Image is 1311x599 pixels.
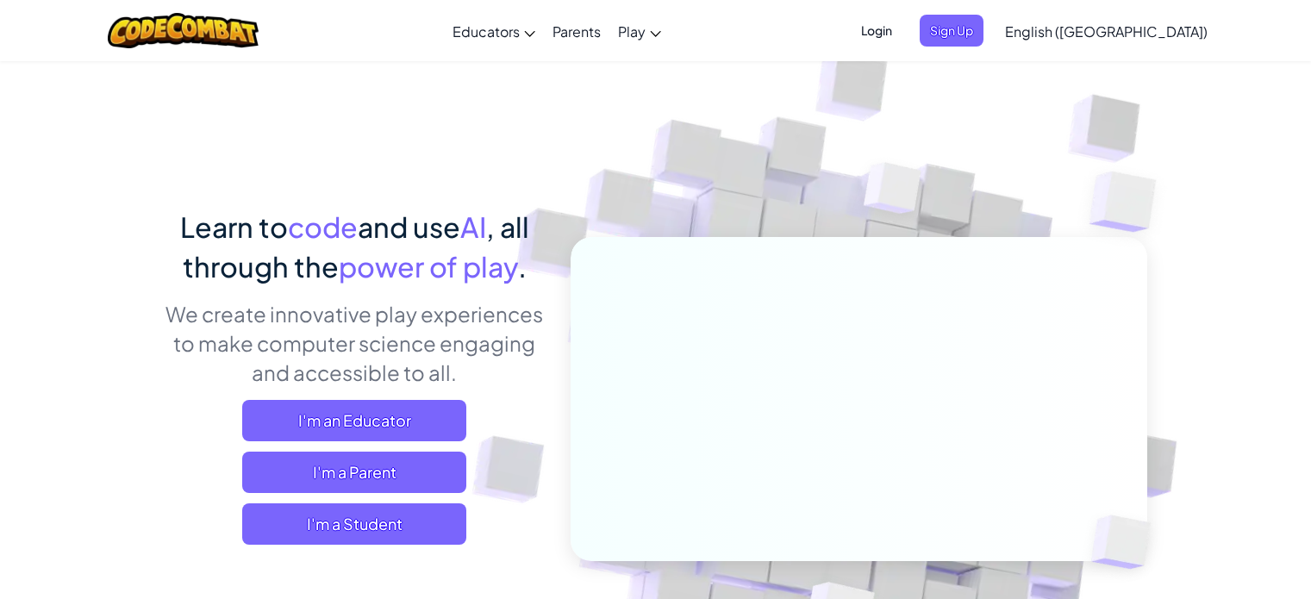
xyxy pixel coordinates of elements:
a: I'm a Parent [242,452,466,493]
p: We create innovative play experiences to make computer science engaging and accessible to all. [165,299,545,387]
span: AI [460,209,486,244]
button: Sign Up [920,15,983,47]
img: CodeCombat logo [108,13,259,48]
a: Educators [444,8,544,54]
span: Learn to [180,209,288,244]
span: code [288,209,358,244]
span: Play [618,22,646,41]
img: Overlap cubes [1055,129,1204,275]
a: English ([GEOGRAPHIC_DATA]) [996,8,1216,54]
span: Educators [453,22,520,41]
button: Login [851,15,902,47]
span: and use [358,209,460,244]
span: English ([GEOGRAPHIC_DATA]) [1005,22,1208,41]
a: Play [609,8,670,54]
span: power of play [339,249,518,284]
span: . [518,249,527,284]
a: I'm an Educator [242,400,466,441]
button: I'm a Student [242,503,466,545]
a: Parents [544,8,609,54]
img: Overlap cubes [831,128,955,257]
